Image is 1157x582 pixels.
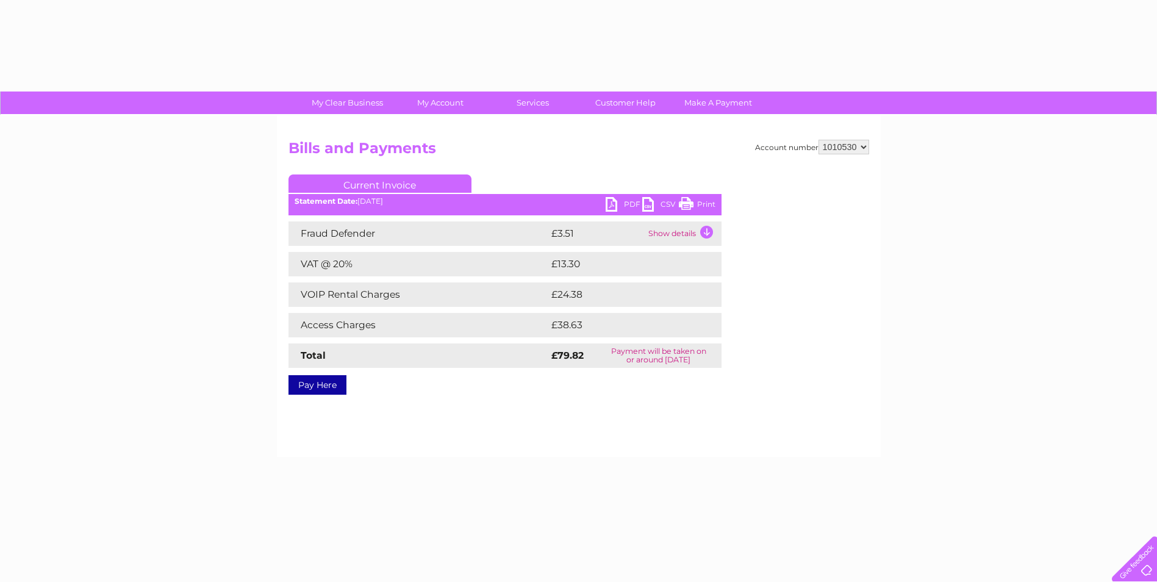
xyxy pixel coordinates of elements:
[288,282,548,307] td: VOIP Rental Charges
[288,221,548,246] td: Fraud Defender
[668,92,768,114] a: Make A Payment
[642,197,679,215] a: CSV
[288,140,869,163] h2: Bills and Payments
[548,252,696,276] td: £13.30
[297,92,398,114] a: My Clear Business
[288,313,548,337] td: Access Charges
[288,174,471,193] a: Current Invoice
[606,197,642,215] a: PDF
[482,92,583,114] a: Services
[679,197,715,215] a: Print
[551,350,584,361] strong: £79.82
[295,196,357,206] b: Statement Date:
[288,375,346,395] a: Pay Here
[548,221,645,246] td: £3.51
[755,140,869,154] div: Account number
[596,343,722,368] td: Payment will be taken on or around [DATE]
[288,197,722,206] div: [DATE]
[645,221,722,246] td: Show details
[548,313,697,337] td: £38.63
[288,252,548,276] td: VAT @ 20%
[548,282,697,307] td: £24.38
[390,92,490,114] a: My Account
[575,92,676,114] a: Customer Help
[301,350,326,361] strong: Total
